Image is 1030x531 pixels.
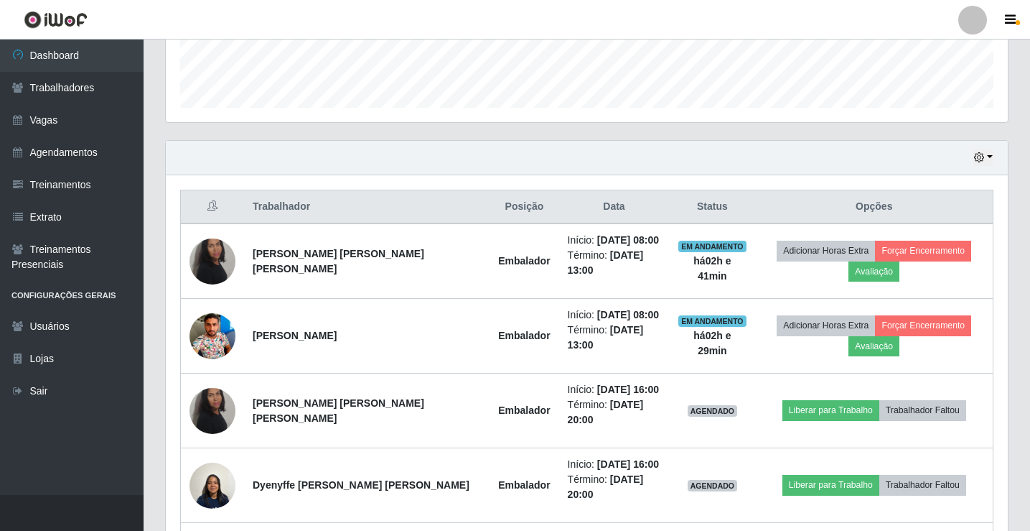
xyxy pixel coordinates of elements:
img: 1734738969942.jpeg [189,377,235,445]
strong: Embalador [498,330,550,341]
time: [DATE] 08:00 [597,309,659,320]
button: Adicionar Horas Extra [777,315,875,336]
button: Avaliação [848,336,899,356]
span: AGENDADO [688,480,738,491]
span: EM ANDAMENTO [678,315,746,327]
strong: Embalador [498,255,550,267]
span: EM ANDAMENTO [678,241,746,252]
th: Data [559,190,670,224]
strong: Dyenyffe [PERSON_NAME] [PERSON_NAME] [253,479,469,491]
img: 1734738969942.jpeg [189,227,235,296]
li: Término: [568,248,661,278]
li: Início: [568,382,661,397]
li: Início: [568,233,661,248]
li: Término: [568,397,661,428]
button: Liberar para Trabalho [782,475,879,495]
span: AGENDADO [688,405,738,417]
li: Término: [568,472,661,502]
strong: Embalador [498,479,550,491]
strong: há 02 h e 29 min [693,330,731,356]
th: Status [669,190,755,224]
th: Opções [755,190,993,224]
button: Liberar para Trabalho [782,400,879,420]
th: Trabalhador [244,190,490,224]
button: Adicionar Horas Extra [777,241,875,261]
li: Início: [568,457,661,472]
button: Forçar Encerramento [875,315,971,336]
strong: há 02 h e 41 min [693,255,731,282]
button: Trabalhador Faltou [879,475,966,495]
img: CoreUI Logo [24,11,88,29]
li: Início: [568,308,661,323]
img: 1752717183339.jpeg [189,455,235,516]
th: Posição [490,190,558,224]
button: Trabalhador Faltou [879,400,966,420]
time: [DATE] 16:00 [597,458,659,470]
strong: [PERSON_NAME] [PERSON_NAME] [PERSON_NAME] [253,248,424,274]
li: Término: [568,323,661,353]
strong: Embalador [498,405,550,416]
time: [DATE] 08:00 [597,234,659,246]
button: Avaliação [848,262,899,282]
strong: [PERSON_NAME] [PERSON_NAME] [PERSON_NAME] [253,397,424,424]
strong: [PERSON_NAME] [253,330,337,341]
time: [DATE] 16:00 [597,384,659,395]
img: 1746814157415.jpeg [189,305,235,366]
button: Forçar Encerramento [875,241,971,261]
